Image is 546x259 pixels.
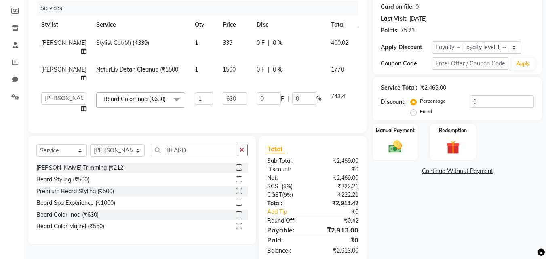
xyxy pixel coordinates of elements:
[36,222,104,231] div: Beard Color Majirel (₹550)
[268,65,270,74] span: |
[36,164,125,172] div: [PERSON_NAME] Trimming (₹212)
[223,39,232,46] span: 339
[415,3,419,11] div: 0
[103,95,166,103] span: Beard Color Inoa (₹630)
[257,39,265,47] span: 0 F
[195,66,198,73] span: 1
[261,235,313,245] div: Paid:
[381,3,414,11] div: Card on file:
[313,157,365,165] div: ₹2,469.00
[353,16,380,34] th: Action
[384,139,406,154] img: _cash.svg
[261,157,313,165] div: Sub Total:
[420,108,432,115] label: Fixed
[36,199,115,207] div: Beard Spa Experience (₹1000)
[331,39,348,46] span: 400.02
[316,95,321,103] span: %
[218,16,252,34] th: Price
[223,66,236,73] span: 1500
[36,187,114,196] div: Premium Beard Styling (₹500)
[313,199,365,208] div: ₹2,913.42
[252,16,326,34] th: Disc
[381,59,432,68] div: Coupon Code
[41,39,86,46] span: [PERSON_NAME]
[381,98,406,106] div: Discount:
[261,191,313,199] div: ( )
[421,84,446,92] div: ₹2,469.00
[267,183,282,190] span: SGST
[268,39,270,47] span: |
[287,95,289,103] span: |
[432,57,508,70] input: Enter Offer / Coupon Code
[313,217,365,225] div: ₹0.42
[512,58,535,70] button: Apply
[261,174,313,182] div: Net:
[267,191,282,198] span: CGST
[313,182,365,191] div: ₹222.21
[313,174,365,182] div: ₹2,469.00
[313,246,365,255] div: ₹2,913.00
[273,65,282,74] span: 0 %
[257,65,265,74] span: 0 F
[401,26,415,35] div: 75.23
[273,39,282,47] span: 0 %
[381,84,417,92] div: Service Total:
[420,97,446,105] label: Percentage
[151,144,237,156] input: Search or Scan
[41,66,86,73] span: [PERSON_NAME]
[331,93,345,100] span: 743.4
[195,39,198,46] span: 1
[374,167,540,175] a: Continue Without Payment
[283,183,291,190] span: 9%
[331,66,344,73] span: 1770
[36,16,91,34] th: Stylist
[322,208,365,216] div: ₹0
[96,39,149,46] span: Stylist Cut(M) (₹339)
[439,127,467,134] label: Redemption
[91,16,190,34] th: Service
[381,15,408,23] div: Last Visit:
[381,26,399,35] div: Points:
[261,225,313,235] div: Payable:
[326,16,353,34] th: Total
[376,127,415,134] label: Manual Payment
[261,246,313,255] div: Balance :
[36,175,89,184] div: Beard Styling (₹500)
[381,43,432,52] div: Apply Discount
[36,211,99,219] div: Beard Color Inoa (₹630)
[261,208,321,216] a: Add Tip
[166,95,169,103] a: x
[313,165,365,174] div: ₹0
[267,145,286,153] span: Total
[261,199,313,208] div: Total:
[442,139,464,156] img: _gift.svg
[313,191,365,199] div: ₹222.21
[261,217,313,225] div: Round Off:
[96,66,180,73] span: NaturLiv Detan Cleanup (₹1500)
[261,165,313,174] div: Discount:
[409,15,427,23] div: [DATE]
[261,182,313,191] div: ( )
[313,235,365,245] div: ₹0
[284,192,291,198] span: 9%
[37,1,365,16] div: Services
[313,225,365,235] div: ₹2,913.00
[190,16,218,34] th: Qty
[281,95,284,103] span: F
